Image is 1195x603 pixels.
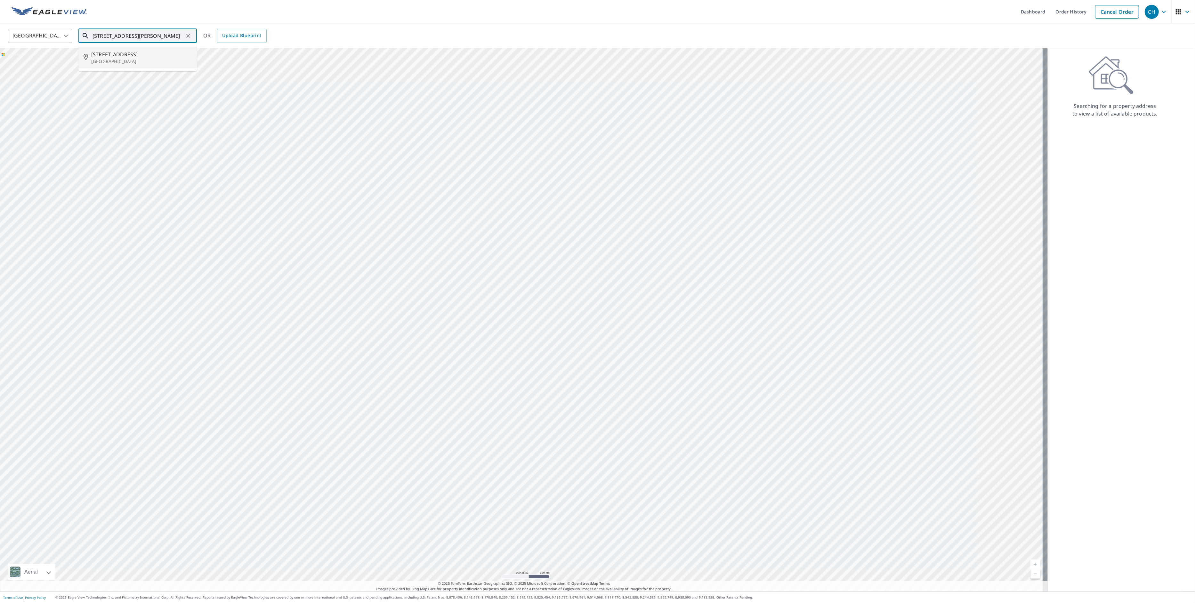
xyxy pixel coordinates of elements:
a: Current Level 5, Zoom In [1030,559,1040,569]
span: © 2025 TomTom, Earthstar Geographics SIO, © 2025 Microsoft Corporation, © [438,581,610,586]
div: [GEOGRAPHIC_DATA] [8,27,72,45]
a: Terms [599,581,610,586]
img: EV Logo [12,7,87,17]
div: OR [203,29,267,43]
a: OpenStreetMap [571,581,598,586]
a: Current Level 5, Zoom Out [1030,569,1040,579]
span: Upload Blueprint [222,32,261,40]
a: Privacy Policy [25,595,46,600]
button: Clear [184,31,193,40]
div: Aerial [22,564,40,580]
p: [GEOGRAPHIC_DATA] [91,58,192,65]
div: Aerial [8,564,55,580]
input: Search by address or latitude-longitude [93,27,184,45]
p: Searching for a property address to view a list of available products. [1072,102,1158,117]
a: Upload Blueprint [217,29,266,43]
p: | [3,596,46,599]
span: [STREET_ADDRESS] [91,51,192,58]
a: Cancel Order [1095,5,1139,19]
div: CH [1145,5,1159,19]
p: © 2025 Eagle View Technologies, Inc. and Pictometry International Corp. All Rights Reserved. Repo... [55,595,1192,600]
a: Terms of Use [3,595,23,600]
